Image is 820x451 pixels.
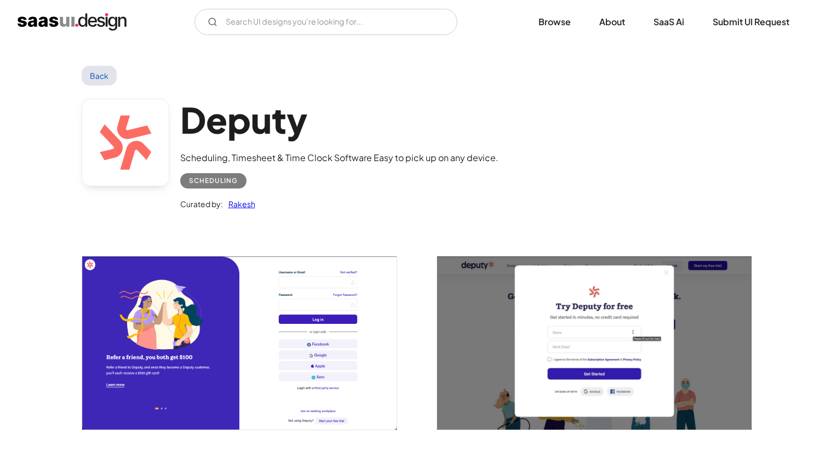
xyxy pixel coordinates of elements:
[82,66,117,85] a: Back
[180,197,223,210] div: Curated by:
[437,256,752,429] img: 629db43e88674241b288772a_Get%20Started%20-%20Deputy%20Scheduling.jpg
[82,256,397,429] a: open lightbox
[180,151,498,164] div: Scheduling, Timesheet & Time Clock Software Easy to pick up on any device.
[586,10,638,34] a: About
[699,10,802,34] a: Submit UI Request
[525,10,584,34] a: Browse
[194,9,457,35] form: Email Form
[82,256,397,429] img: 629db43ef3d28fa046c7589e_Sign%20In.png
[189,174,238,187] div: Scheduling
[18,13,127,31] a: home
[180,99,498,141] h1: Deputy
[437,256,752,429] a: open lightbox
[640,10,697,34] a: SaaS Ai
[194,9,457,35] input: Search UI designs you're looking for...
[223,197,255,210] a: Rakesh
